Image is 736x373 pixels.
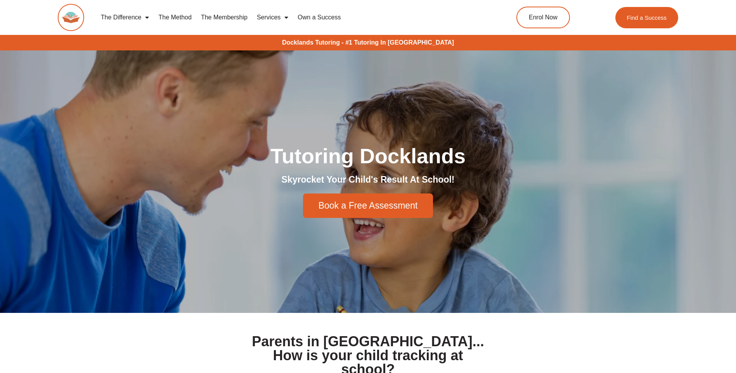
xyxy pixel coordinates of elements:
span: Find a Success [627,15,667,21]
a: Own a Success [293,9,345,26]
a: The Membership [196,9,252,26]
a: Find a Success [615,7,679,28]
a: Enrol Now [516,7,570,28]
h1: Tutoring Docklands [151,145,585,166]
a: Services [252,9,293,26]
span: Book a Free Assessment [319,201,418,210]
a: Book a Free Assessment [303,193,433,218]
nav: Menu [96,9,481,26]
a: The Method [154,9,196,26]
span: Enrol Now [529,14,558,21]
a: The Difference [96,9,154,26]
h2: Skyrocket Your Child's Result At School! [151,174,585,186]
